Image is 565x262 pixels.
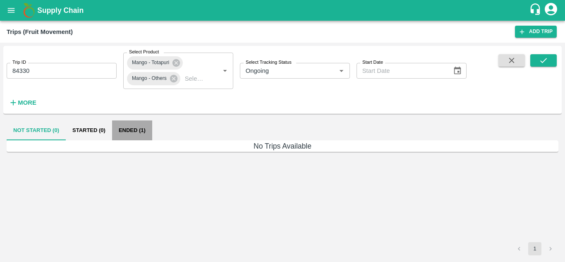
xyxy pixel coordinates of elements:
div: account of current user [543,2,558,19]
h6: No Trips Available [7,140,558,152]
button: Started (0) [66,120,112,140]
label: Trip ID [12,59,26,66]
input: Select Product [182,73,206,84]
label: Select Product [129,49,159,55]
span: Mango - Totapuri [127,58,174,67]
img: logo [21,2,37,19]
label: Start Date [362,59,383,66]
button: Open [336,65,347,76]
input: Start Date [357,63,447,79]
button: More [7,96,38,110]
button: open drawer [2,1,21,20]
strong: More [18,99,36,106]
button: page 1 [528,242,541,255]
button: Ended (1) [112,120,152,140]
input: Select Tracking Status [242,65,323,76]
nav: pagination navigation [511,242,558,255]
span: Mango - Others [127,74,172,83]
b: Supply Chain [37,6,84,14]
div: Trips (Fruit Movement) [7,26,73,37]
a: Add Trip [515,26,557,38]
a: Supply Chain [37,5,529,16]
label: Select Tracking Status [246,59,292,66]
button: Not Started (0) [7,120,66,140]
div: Mango - Totapuri [127,56,183,70]
button: Open [220,65,230,76]
input: Enter Trip ID [7,63,117,79]
div: Mango - Others [127,72,180,85]
div: customer-support [529,3,543,18]
button: Choose date [450,63,465,79]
